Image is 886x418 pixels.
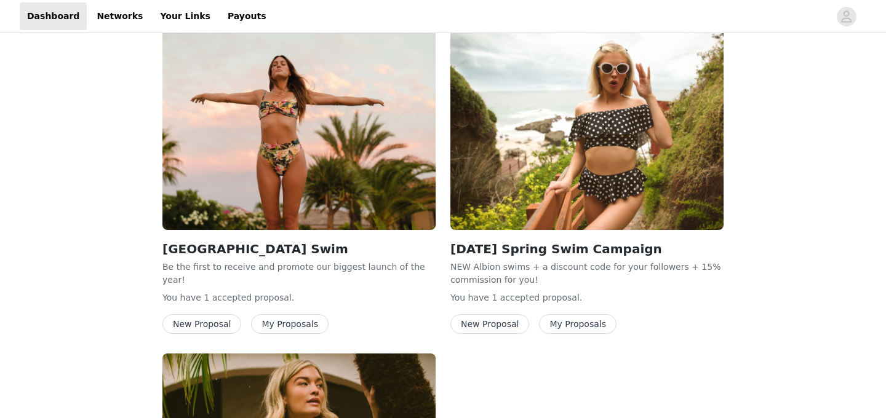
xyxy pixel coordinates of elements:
[220,2,274,30] a: Payouts
[450,240,724,258] h2: [DATE] Spring Swim Campaign
[450,291,724,304] p: You have 1 accepted proposal .
[162,314,241,334] button: New Proposal
[20,2,87,30] a: Dashboard
[162,291,436,304] p: You have 1 accepted proposal .
[153,2,218,30] a: Your Links
[450,261,724,286] p: NEW Albion swims + a discount code for your followers + 15% commission for you!
[162,25,436,230] img: Albion Fit
[840,7,852,26] div: avatar
[162,261,436,286] p: Be the first to receive and promote our biggest launch of the year!
[450,25,724,230] img: Albion Fit
[251,314,329,334] button: My Proposals
[89,2,150,30] a: Networks
[162,240,436,258] h2: [GEOGRAPHIC_DATA] Swim
[450,314,529,334] button: New Proposal
[539,314,617,334] button: My Proposals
